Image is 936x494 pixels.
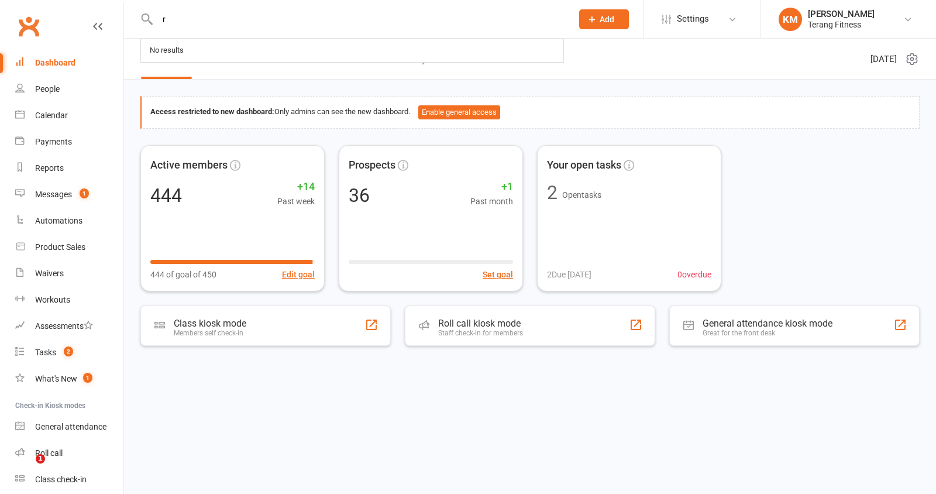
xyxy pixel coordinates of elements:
a: Workouts [15,287,123,313]
span: Add [600,15,614,24]
iframe: Intercom live chat [12,454,40,482]
div: Product Sales [35,242,85,252]
div: Automations [35,216,82,225]
strong: Access restricted to new dashboard: [150,107,274,116]
div: Class check-in [35,475,87,484]
span: Past month [470,195,513,208]
a: Dashboard [15,50,123,76]
div: Members self check-in [174,329,246,337]
div: Great for the front desk [703,329,832,337]
div: Only admins can see the new dashboard. [150,105,910,119]
div: Workouts [35,295,70,304]
span: Settings [677,6,709,32]
input: Search... [154,11,564,28]
div: Roll call kiosk mode [438,318,523,329]
div: Waivers [35,269,64,278]
span: [DATE] [870,52,897,66]
div: [PERSON_NAME] [808,9,875,19]
a: Assessments [15,313,123,339]
button: Enable general access [418,105,500,119]
div: Messages [35,190,72,199]
a: Waivers [15,260,123,287]
span: +1 [470,179,513,195]
a: Clubworx [14,12,43,41]
a: Automations [15,208,123,234]
div: Terang Fitness [808,19,875,30]
span: 1 [36,454,45,464]
div: What's New [35,374,77,383]
div: Reports [35,163,64,173]
div: Staff check-in for members [438,329,523,337]
span: 2 [64,347,73,356]
a: Tasks 2 [15,339,123,366]
a: Calendar [15,102,123,129]
span: 0 overdue [677,268,711,281]
div: Payments [35,137,72,146]
div: 2 [547,183,558,202]
div: 444 [150,186,182,205]
span: 444 of goal of 450 [150,268,216,281]
div: Assessments [35,321,93,331]
div: Roll call [35,448,63,458]
a: What's New1 [15,366,123,392]
a: Payments [15,129,123,155]
div: People [35,84,60,94]
a: Messages 1 [15,181,123,208]
div: General attendance kiosk mode [703,318,832,329]
span: Your open tasks [547,157,621,174]
div: 36 [349,186,370,205]
span: Past week [277,195,315,208]
div: General attendance [35,422,106,431]
span: 1 [80,188,89,198]
a: Reports [15,155,123,181]
a: Roll call [15,440,123,466]
button: Set goal [483,268,513,281]
span: +14 [277,179,315,195]
div: KM [779,8,802,31]
div: Dashboard [35,58,75,67]
a: People [15,76,123,102]
div: Tasks [35,348,56,357]
span: Active members [150,157,228,174]
a: General attendance kiosk mode [15,414,123,440]
div: Calendar [35,111,68,120]
button: Edit goal [282,268,315,281]
span: 2 Due [DATE] [547,268,591,281]
div: No results [146,42,187,59]
button: Add [579,9,629,29]
div: Class kiosk mode [174,318,246,329]
a: Product Sales [15,234,123,260]
a: Class kiosk mode [15,466,123,493]
span: 1 [83,373,92,383]
span: Prospects [349,157,395,174]
span: Open tasks [562,190,601,200]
